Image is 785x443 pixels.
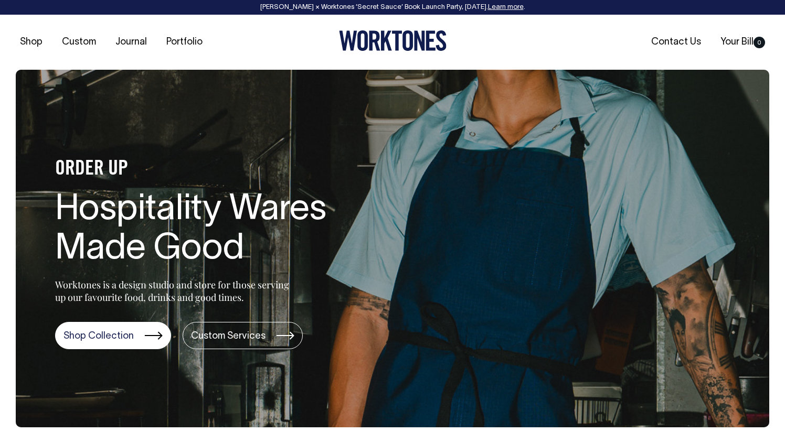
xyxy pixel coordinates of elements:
[16,34,47,51] a: Shop
[162,34,207,51] a: Portfolio
[754,37,765,48] span: 0
[55,191,391,269] h1: Hospitality Wares Made Good
[716,34,769,51] a: Your Bill0
[10,4,775,11] div: [PERSON_NAME] × Worktones ‘Secret Sauce’ Book Launch Party, [DATE]. .
[647,34,705,51] a: Contact Us
[55,278,294,304] p: Worktones is a design studio and store for those serving up our favourite food, drinks and good t...
[58,34,100,51] a: Custom
[488,4,524,10] a: Learn more
[55,158,391,180] h4: ORDER UP
[111,34,151,51] a: Journal
[55,322,171,349] a: Shop Collection
[183,322,303,349] a: Custom Services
